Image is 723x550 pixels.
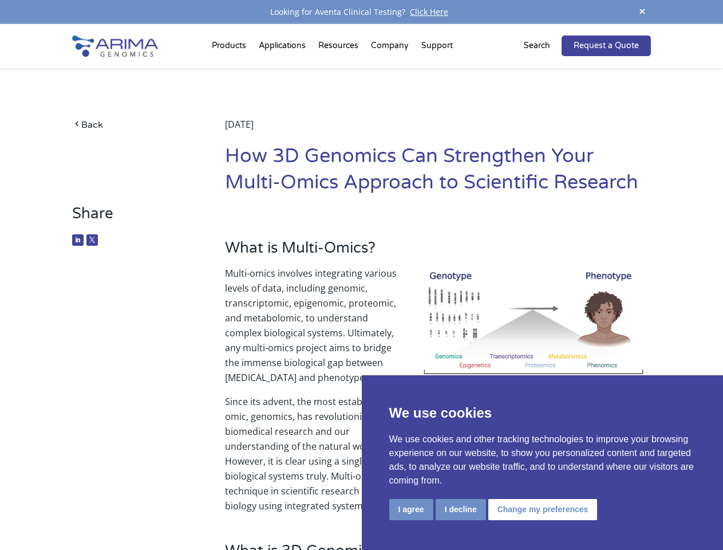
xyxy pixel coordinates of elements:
a: Click Here [405,6,453,17]
p: Search [524,38,550,53]
div: [DATE] [225,117,651,143]
h3: Share [72,205,193,231]
p: We use cookies and other tracking technologies to improve your browsing experience on our website... [389,433,696,488]
h3: What is Multi-Omics? [225,239,651,266]
button: I decline [436,499,486,520]
p: We use cookies [389,403,696,423]
button: Change my preferences [488,499,598,520]
p: Since its advent, the most established omic, genomics, has revolutionized biomedical research and... [225,394,651,513]
p: Multi-omics involves integrating various levels of data, including genomic, transcriptomic, epige... [225,266,651,394]
h1: How 3D Genomics Can Strengthen Your Multi-Omics Approach to Scientific Research [225,143,651,205]
button: I agree [389,499,433,520]
img: Arima-Genomics-logo [72,36,158,57]
div: Looking for Aventa Clinical Testing? [72,5,650,19]
a: Back [72,117,193,132]
a: Request a Quote [562,36,651,56]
